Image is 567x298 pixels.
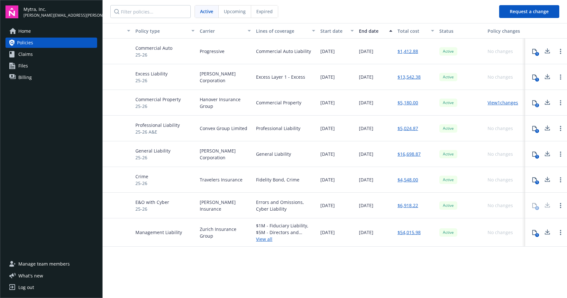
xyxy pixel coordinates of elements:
span: [DATE] [320,48,335,55]
span: Professional Liability [135,122,180,128]
span: Active [442,74,455,80]
button: Request a change [499,5,559,18]
div: Excess Layer 1 - Excess [256,74,305,80]
a: View all [256,236,315,242]
button: Lines of coverage [253,23,318,39]
div: Start date [320,28,347,34]
div: No changes [488,74,513,80]
span: Home [18,26,31,36]
button: Start date [318,23,356,39]
span: [DATE] [359,229,373,236]
a: Open options [557,150,564,158]
span: Mytra, Inc. [23,6,97,13]
a: $13,542.38 [398,74,421,80]
span: [DATE] [320,99,335,106]
div: No changes [488,229,513,236]
span: 25-26 [135,180,148,187]
span: [DATE] [320,151,335,157]
span: E&O with Cyber [135,199,169,206]
button: 2 [528,96,541,109]
div: Professional Liability [256,125,300,132]
button: 1 [528,148,541,161]
a: $5,180.00 [398,99,418,106]
div: End date [359,28,385,34]
div: No changes [488,48,513,55]
div: General Liability [256,151,291,157]
a: Open options [557,229,564,236]
span: Zurich Insurance Group [200,226,251,239]
span: [DATE] [320,202,335,209]
div: Status [439,28,482,34]
button: 1 [528,173,541,186]
span: [DATE] [320,74,335,80]
span: Manage team members [18,259,70,269]
div: No changes [488,202,513,209]
a: Home [5,26,97,36]
a: Files [5,61,97,71]
span: 25-26 [135,206,169,212]
span: Upcoming [224,8,246,15]
a: $4,548.00 [398,176,418,183]
div: 1 [535,155,539,159]
a: Open options [557,48,564,55]
span: Claims [18,49,33,59]
div: Commercial Auto Liability [256,48,311,55]
button: Carrier [197,23,253,39]
div: No changes [488,125,513,132]
span: Commercial Auto [135,45,172,51]
div: Policy changes [488,28,523,34]
button: 1 [528,45,541,58]
span: Active [200,8,213,15]
span: 25-26 [135,103,181,110]
span: 25-26 A&E [135,128,180,135]
span: Active [442,151,455,157]
button: Total cost [395,23,437,39]
span: Billing [18,72,32,83]
span: [DATE] [359,74,373,80]
button: Policy changes [485,23,525,39]
input: Filter policies... [110,5,191,18]
img: navigator-logo.svg [5,5,18,18]
a: Policies [5,38,97,48]
div: Log out [18,282,34,293]
button: Mytra, Inc.[PERSON_NAME][EMAIL_ADDRESS][PERSON_NAME] [23,5,97,18]
a: Open options [557,73,564,81]
span: Active [442,177,455,183]
a: Claims [5,49,97,59]
button: End date [356,23,395,39]
div: 1 [535,78,539,82]
div: Total cost [398,28,427,34]
button: Status [437,23,485,39]
div: No changes [488,151,513,157]
span: [DATE] [359,125,373,132]
a: Open options [557,125,564,132]
a: $54,015.98 [398,229,421,236]
div: 1 [535,129,539,133]
a: Billing [5,72,97,83]
span: Progressive [200,48,224,55]
span: Excess Liability [135,70,168,77]
span: What ' s new [18,272,43,279]
span: Active [442,100,455,106]
span: General Liability [135,147,170,154]
span: [DATE] [359,48,373,55]
span: Active [442,126,455,131]
span: Files [18,61,28,71]
span: [DATE] [359,176,373,183]
span: [PERSON_NAME] Insurance [200,199,251,212]
span: [DATE] [320,229,335,236]
div: Fidelity Bond, Crime [256,176,299,183]
div: 2 [535,103,539,107]
span: Active [442,48,455,54]
span: Hanover Insurance Group [200,96,251,110]
div: No changes [488,176,513,183]
a: $16,698.87 [398,151,421,157]
div: Errors and Omissions, Cyber Liability [256,199,315,212]
span: 25-26 [135,51,172,58]
a: Open options [557,202,564,209]
span: [DATE] [359,151,373,157]
span: [DATE] [359,99,373,106]
span: Travelers Insurance [200,176,242,183]
span: [PERSON_NAME][EMAIL_ADDRESS][PERSON_NAME] [23,13,97,18]
div: Policy type [135,28,187,34]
